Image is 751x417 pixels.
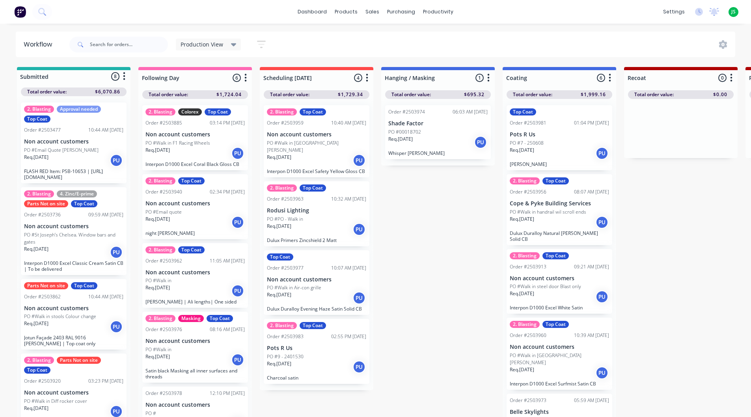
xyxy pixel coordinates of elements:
[267,168,366,174] p: Interpon D1000 Excel Safety Yellow Gloss CB
[294,6,331,18] a: dashboard
[88,127,123,134] div: 10:44 AM [DATE]
[24,367,50,374] div: Top Coat
[510,252,540,259] div: 2. Blasting
[145,188,182,195] div: Order #2503940
[71,200,97,207] div: Top Coat
[267,345,366,352] p: Pots R Us
[142,105,248,170] div: 2. BlastingColorexTop CoatOrder #250388503:14 PM [DATE]Non account customersPO #Walk in F1 Racing...
[353,223,365,236] div: PU
[178,108,202,115] div: Colorex
[24,231,123,246] p: PO #St Joseph’s Chelsea. Window bars and gates
[713,91,727,98] span: $0.00
[596,147,608,160] div: PU
[510,119,546,127] div: Order #2503981
[216,91,242,98] span: $1,724.04
[24,168,123,180] p: FLASH RED Item: PSB-10653 | [URL][DOMAIN_NAME]
[267,284,321,291] p: PO #Walk in Air-con grille
[353,361,365,373] div: PU
[210,390,245,397] div: 12:10 PM [DATE]
[110,320,123,333] div: PU
[145,368,245,380] p: Satin black Masking all inner surfaces and threads
[145,108,175,115] div: 2. Blasting
[581,91,606,98] span: $1,999.16
[507,249,612,314] div: 2. BlastingTop CoatOrder #250391309:21 AM [DATE]Non account customersPO #Walk in steel door Blast...
[267,131,366,138] p: Non account customers
[205,108,231,115] div: Top Coat
[145,346,171,353] p: PO #Walk in
[145,140,210,147] p: PO #Walk in F1 Racing Wheels
[24,320,48,327] p: Req. [DATE]
[24,147,99,154] p: PO #Email Quote [PERSON_NAME]
[267,291,291,298] p: Req. [DATE]
[178,315,204,322] div: Masking
[510,397,546,404] div: Order #2503973
[510,230,609,242] p: Dulux Duralloy Natural [PERSON_NAME] Solid CB
[267,322,297,329] div: 2. Blasting
[21,279,127,350] div: Parts Not on siteTop CoatOrder #250386210:44 AM [DATE]Non account customersPO #Walk in stools Col...
[474,136,487,149] div: PU
[388,128,421,136] p: PO #00018702
[419,6,457,18] div: productivity
[510,108,536,115] div: Top Coat
[300,108,326,115] div: Top Coat
[507,318,612,390] div: 2. BlastingTop CoatOrder #250396010:39 AM [DATE]Non account customersPO #Walk in [GEOGRAPHIC_DATA...
[574,397,609,404] div: 05:59 AM [DATE]
[362,6,383,18] div: sales
[231,285,244,297] div: PU
[574,332,609,339] div: 10:39 AM [DATE]
[510,188,546,195] div: Order #2503956
[110,154,123,167] div: PU
[178,246,205,253] div: Top Coat
[145,230,245,236] p: night [PERSON_NAME]
[142,312,248,383] div: 2. BlastingMaskingTop CoatOrder #250397608:16 AM [DATE]Non account customersPO #Walk inReq.[DATE]...
[149,91,188,98] span: Total order value:
[634,91,674,98] span: Total order value:
[510,321,540,328] div: 2. Blasting
[264,105,369,177] div: 2. BlastingTop CoatOrder #250395910:40 AM [DATE]Non account customersPO #Walk in [GEOGRAPHIC_DATA...
[574,188,609,195] div: 08:07 AM [DATE]
[142,174,248,239] div: 2. BlastingTop CoatOrder #250394002:34 PM [DATE]Non account customersPO #Email quoteReq.[DATE]PUn...
[231,147,244,160] div: PU
[24,190,54,197] div: 2. Blasting
[24,127,61,134] div: Order #2503477
[300,184,326,192] div: Top Coat
[510,305,609,311] p: Interpon D1000 Excel White Satin
[267,264,304,272] div: Order #2503977
[267,207,366,214] p: Rodusi Lighting
[90,37,168,52] input: Search for orders...
[383,6,419,18] div: purchasing
[24,200,68,207] div: Parts Not on site
[338,91,363,98] span: $1,729.34
[267,306,366,312] p: Dulux Duralloy Evening Haze Satin Solid CB
[145,269,245,276] p: Non account customers
[207,315,233,322] div: Top Coat
[145,326,182,333] div: Order #2503976
[264,250,369,315] div: Top CoatOrder #250397710:07 AM [DATE]Non account customersPO #Walk in Air-con grilleReq.[DATE]PUD...
[145,208,182,216] p: PO #Email quote
[267,276,366,283] p: Non account customers
[24,389,123,396] p: Non account customers
[24,246,48,253] p: Req. [DATE]
[596,367,608,379] div: PU
[267,195,304,203] div: Order #2503963
[510,140,544,147] p: PO #7 - 250608
[507,174,612,245] div: 2. BlastingTop CoatOrder #250395608:07 AM [DATE]Cope & Pyke Building ServicesPO #Walk in handrail...
[385,105,491,159] div: Order #250397406:03 AM [DATE]Shade FactorPO #00018702Req.[DATE]PUWhisper [PERSON_NAME]
[145,177,175,184] div: 2. Blasting
[24,223,123,230] p: Non account customers
[267,140,366,154] p: PO #Walk in [GEOGRAPHIC_DATA][PERSON_NAME]
[24,106,54,113] div: 2. Blasting
[510,409,609,415] p: Belle Skylights
[24,282,68,289] div: Parts Not on site
[510,352,609,366] p: PO #Walk in [GEOGRAPHIC_DATA][PERSON_NAME]
[388,150,488,156] p: Whisper [PERSON_NAME]
[264,181,369,246] div: 2. BlastingTop CoatOrder #250396310:32 AM [DATE]Rodusi LightingPO #PO - Walk inReq.[DATE]PUDulux ...
[110,246,123,259] div: PU
[24,154,48,161] p: Req. [DATE]
[142,243,248,308] div: 2. BlastingTop CoatOrder #250396211:05 AM [DATE]Non account customersPO #Walk inReq.[DATE]PU[PERS...
[731,8,736,15] span: JS
[145,390,182,397] div: Order #2503978
[267,253,293,261] div: Top Coat
[267,108,297,115] div: 2. Blasting
[145,410,156,417] p: PO #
